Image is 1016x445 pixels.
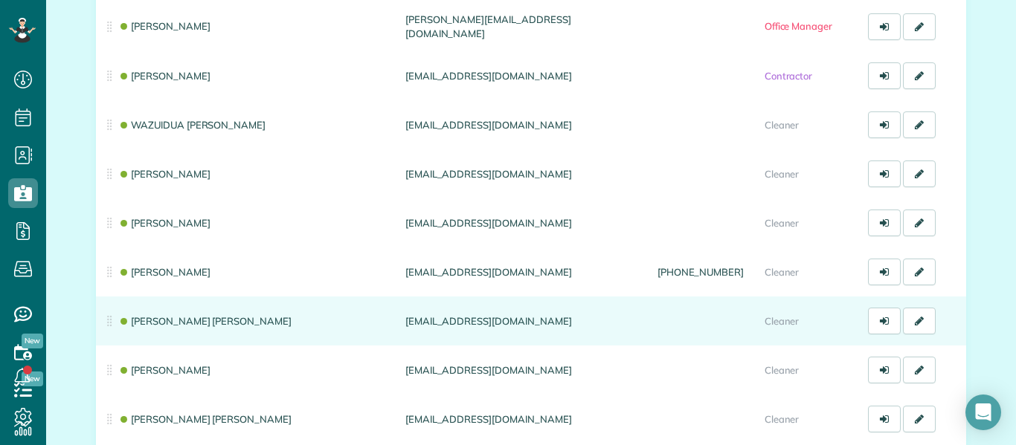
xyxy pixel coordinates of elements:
span: Cleaner [765,266,800,278]
td: [EMAIL_ADDRESS][DOMAIN_NAME] [399,149,652,198]
a: [PERSON_NAME] [118,217,210,229]
span: Cleaner [765,168,800,180]
a: [PERSON_NAME] [118,266,210,278]
a: [PERSON_NAME] [118,168,210,180]
a: [PERSON_NAME] [118,70,210,82]
span: Contractor [765,70,813,82]
span: Cleaner [765,413,800,425]
a: [PERSON_NAME] [118,364,210,376]
a: WAZUIDUA [PERSON_NAME] [118,119,266,131]
a: [PERSON_NAME] [PERSON_NAME] [118,413,292,425]
span: Office Manager [765,20,832,32]
td: [EMAIL_ADDRESS][DOMAIN_NAME] [399,394,652,444]
span: Cleaner [765,217,800,229]
td: [PERSON_NAME][EMAIL_ADDRESS][DOMAIN_NAME] [399,1,652,51]
a: [PERSON_NAME] [118,20,210,32]
td: [EMAIL_ADDRESS][DOMAIN_NAME] [399,198,652,247]
td: [EMAIL_ADDRESS][DOMAIN_NAME] [399,247,652,296]
span: Cleaner [765,364,800,376]
td: [EMAIL_ADDRESS][DOMAIN_NAME] [399,345,652,394]
td: [EMAIL_ADDRESS][DOMAIN_NAME] [399,51,652,100]
td: [EMAIL_ADDRESS][DOMAIN_NAME] [399,296,652,345]
span: Cleaner [765,315,800,327]
td: [EMAIL_ADDRESS][DOMAIN_NAME] [399,100,652,149]
div: Open Intercom Messenger [965,394,1001,430]
a: [PERSON_NAME] [PERSON_NAME] [118,315,292,327]
span: New [22,334,43,348]
span: Cleaner [765,119,800,131]
a: [PHONE_NUMBER] [657,266,744,278]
